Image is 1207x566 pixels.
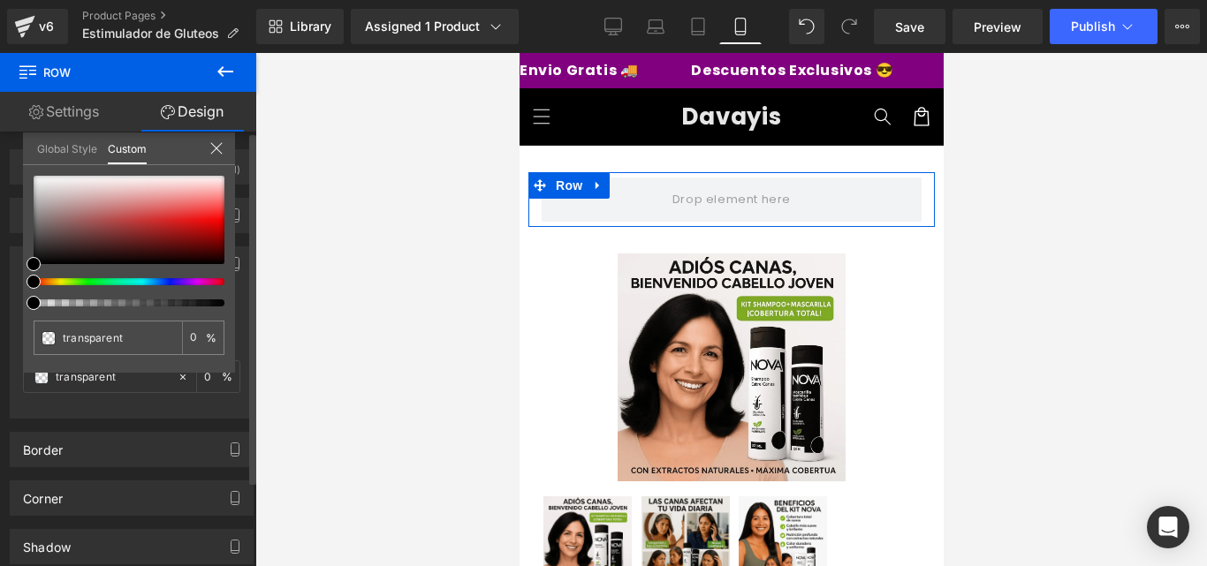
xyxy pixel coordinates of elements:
[953,9,1043,44] a: Preview
[82,26,219,41] span: Estimulador de Gluteos
[108,132,147,164] a: Custom
[895,18,924,36] span: Save
[365,18,505,35] div: Assigned 1 Product
[35,15,57,38] div: v6
[182,321,224,355] div: %
[634,9,677,44] a: Laptop
[1147,506,1189,548] div: Open Intercom Messenger
[290,19,331,34] span: Library
[831,9,867,44] button: Redo
[63,328,175,347] input: Color
[677,9,719,44] a: Tablet
[128,92,256,132] a: Design
[789,9,824,44] button: Undo
[719,9,762,44] a: Mobile
[256,9,344,44] a: New Library
[7,9,68,44] a: v6
[592,9,634,44] a: Desktop
[1165,9,1200,44] button: More
[974,18,1021,36] span: Preview
[82,9,256,23] a: Product Pages
[1050,9,1158,44] button: Publish
[1071,19,1115,34] span: Publish
[18,53,194,92] span: Row
[37,132,97,162] a: Global Style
